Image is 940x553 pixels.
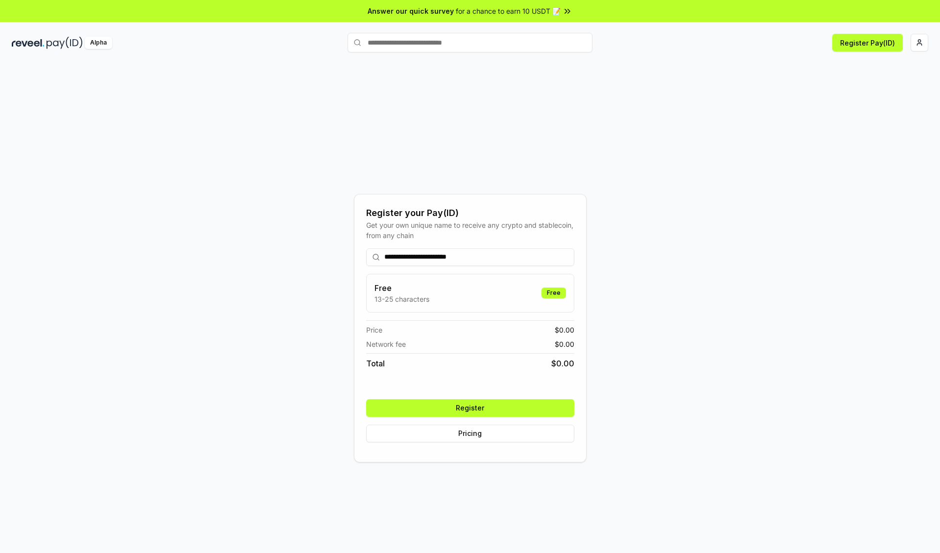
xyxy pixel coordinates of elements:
[85,37,112,49] div: Alpha
[47,37,83,49] img: pay_id
[375,294,429,304] p: 13-25 characters
[12,37,45,49] img: reveel_dark
[366,206,574,220] div: Register your Pay(ID)
[375,282,429,294] h3: Free
[366,425,574,442] button: Pricing
[368,6,454,16] span: Answer our quick survey
[541,288,566,298] div: Free
[555,339,574,349] span: $ 0.00
[456,6,561,16] span: for a chance to earn 10 USDT 📝
[366,325,382,335] span: Price
[832,34,903,51] button: Register Pay(ID)
[551,358,574,369] span: $ 0.00
[366,339,406,349] span: Network fee
[555,325,574,335] span: $ 0.00
[366,220,574,240] div: Get your own unique name to receive any crypto and stablecoin, from any chain
[366,399,574,417] button: Register
[366,358,385,369] span: Total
